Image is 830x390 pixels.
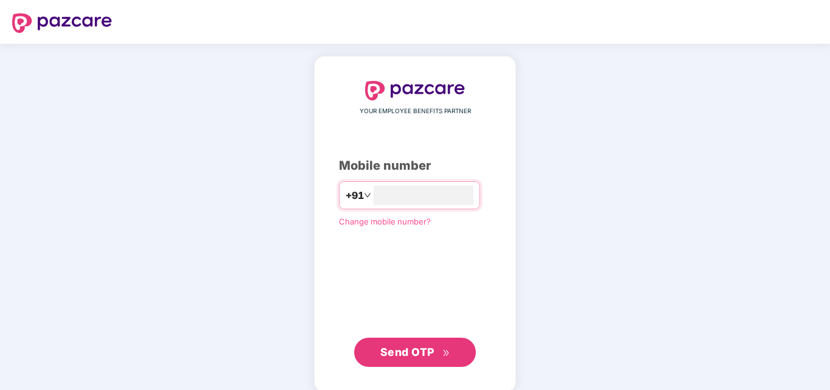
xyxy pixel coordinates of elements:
[12,13,112,33] img: logo
[339,217,431,226] a: Change mobile number?
[365,81,465,100] img: logo
[442,349,450,357] span: double-right
[354,338,476,367] button: Send OTPdouble-right
[380,346,434,358] span: Send OTP
[346,188,364,203] span: +91
[360,106,471,116] span: YOUR EMPLOYEE BENEFITS PARTNER
[339,156,491,175] div: Mobile number
[364,192,371,199] span: down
